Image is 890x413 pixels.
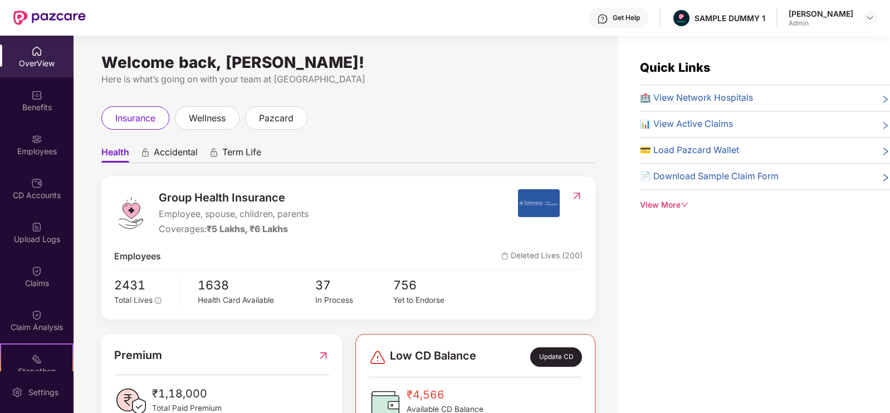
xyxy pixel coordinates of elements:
span: ₹5 Lakhs, ₹6 Lakhs [207,224,288,234]
div: SAMPLE DUMMY 1 [695,13,765,23]
div: Admin [789,19,853,28]
div: Health Card Available [198,294,315,307]
span: Employee, spouse, children, parents [159,208,309,222]
div: Coverages: [159,223,309,237]
span: Term Life [222,146,261,163]
span: pazcard [259,111,294,125]
div: Get Help [613,13,640,22]
div: animation [140,147,150,158]
span: Employees [114,250,161,264]
img: svg+xml;base64,PHN2ZyBpZD0iRW1wbG95ZWVzIiB4bWxucz0iaHR0cDovL3d3dy53My5vcmcvMjAwMC9zdmciIHdpZHRoPS... [31,134,42,145]
span: 📊 View Active Claims [640,117,733,131]
div: animation [209,147,219,158]
span: Total Lives [114,296,153,304]
div: Settings [25,387,62,398]
span: Premium [114,347,162,364]
span: 🏥 View Network Hospitals [640,91,753,105]
img: svg+xml;base64,PHN2ZyBpZD0iQ2xhaW0iIHhtbG5zPSJodHRwOi8vd3d3LnczLm9yZy8yMDAwL3N2ZyIgd2lkdGg9IjIwIi... [31,265,42,277]
img: RedirectIcon [571,190,583,201]
span: down [681,201,688,209]
img: svg+xml;base64,PHN2ZyBpZD0iQ0RfQWNjb3VudHMiIGRhdGEtbmFtZT0iQ0QgQWNjb3VudHMiIHhtbG5zPSJodHRwOi8vd3... [31,178,42,189]
span: right [881,172,890,184]
img: svg+xml;base64,PHN2ZyBpZD0iRGFuZ2VyLTMyeDMyIiB4bWxucz0iaHR0cDovL3d3dy53My5vcmcvMjAwMC9zdmciIHdpZH... [369,348,387,366]
span: 756 [393,276,471,294]
div: Update CD [530,347,582,366]
img: svg+xml;base64,PHN2ZyB4bWxucz0iaHR0cDovL3d3dy53My5vcmcvMjAwMC9zdmciIHdpZHRoPSIyMSIgaGVpZ2h0PSIyMC... [31,353,42,365]
img: svg+xml;base64,PHN2ZyBpZD0iRHJvcGRvd24tMzJ4MzIiIHhtbG5zPSJodHRwOi8vd3d3LnczLm9yZy8yMDAwL3N2ZyIgd2... [865,13,874,22]
img: logo [114,196,148,230]
span: right [881,120,890,131]
img: RedirectIcon [317,347,329,364]
span: ₹1,18,000 [152,385,222,402]
img: svg+xml;base64,PHN2ZyBpZD0iQmVuZWZpdHMiIHhtbG5zPSJodHRwOi8vd3d3LnczLm9yZy8yMDAwL3N2ZyIgd2lkdGg9Ij... [31,90,42,101]
span: 37 [315,276,393,294]
img: svg+xml;base64,PHN2ZyBpZD0iSG9tZSIgeG1sbnM9Imh0dHA6Ly93d3cudzMub3JnLzIwMDAvc3ZnIiB3aWR0aD0iMjAiIG... [31,46,42,57]
span: 📄 Download Sample Claim Form [640,170,779,184]
div: View More [640,199,890,212]
div: Yet to Endorse [393,294,471,307]
img: svg+xml;base64,PHN2ZyBpZD0iQ2xhaW0iIHhtbG5zPSJodHRwOi8vd3d3LnczLm9yZy8yMDAwL3N2ZyIgd2lkdGg9IjIwIi... [31,309,42,321]
span: 1638 [198,276,315,294]
img: insurerIcon [518,189,560,217]
img: New Pazcare Logo [13,11,86,25]
img: Pazcare_Alternative_logo-01-01.png [673,10,689,26]
span: Quick Links [640,60,710,75]
span: Accidental [154,146,198,163]
img: svg+xml;base64,PHN2ZyBpZD0iVXBsb2FkX0xvZ3MiIGRhdGEtbmFtZT0iVXBsb2FkIExvZ3MiIHhtbG5zPSJodHRwOi8vd3... [31,222,42,233]
img: svg+xml;base64,PHN2ZyBpZD0iSGVscC0zMngzMiIgeG1sbnM9Imh0dHA6Ly93d3cudzMub3JnLzIwMDAvc3ZnIiB3aWR0aD... [597,13,608,24]
img: svg+xml;base64,PHN2ZyBpZD0iU2V0dGluZy0yMHgyMCIgeG1sbnM9Imh0dHA6Ly93d3cudzMub3JnLzIwMDAvc3ZnIiB3aW... [12,387,23,398]
div: [PERSON_NAME] [789,8,853,19]
div: Stepathon [1,366,72,377]
span: Deleted Lives (200) [501,250,583,264]
span: 💳 Load Pazcard Wallet [640,144,739,158]
img: deleteIcon [501,253,508,260]
span: info-circle [155,297,162,304]
span: ₹4,566 [407,386,483,404]
span: Low CD Balance [390,347,476,366]
span: Health [101,146,129,163]
span: right [881,146,890,158]
div: In Process [315,294,393,307]
span: right [881,94,890,105]
span: insurance [115,111,155,125]
div: Here is what’s going on with your team at [GEOGRAPHIC_DATA] [101,72,595,86]
span: wellness [189,111,226,125]
span: 2431 [114,276,173,294]
span: Group Health Insurance [159,189,309,206]
div: Welcome back, [PERSON_NAME]! [101,58,595,67]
